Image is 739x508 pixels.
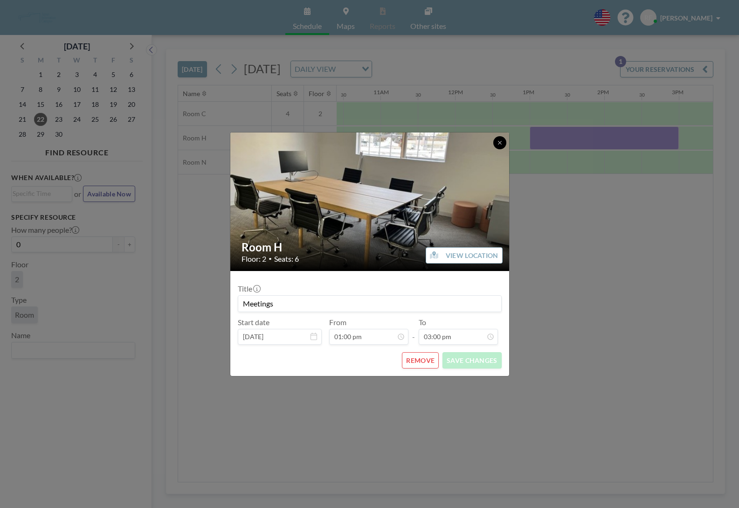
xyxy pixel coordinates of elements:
[419,318,426,327] label: To
[402,352,439,369] button: REMOVE
[242,240,499,254] h2: Room H
[238,296,501,312] input: (No title)
[269,255,272,262] span: •
[238,318,269,327] label: Start date
[426,247,503,264] button: VIEW LOCATION
[230,97,510,306] img: 537.JPG
[442,352,501,369] button: SAVE CHANGES
[329,318,346,327] label: From
[238,284,260,293] label: Title
[412,321,415,341] span: -
[274,254,299,264] span: Seats: 6
[242,254,266,264] span: Floor: 2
